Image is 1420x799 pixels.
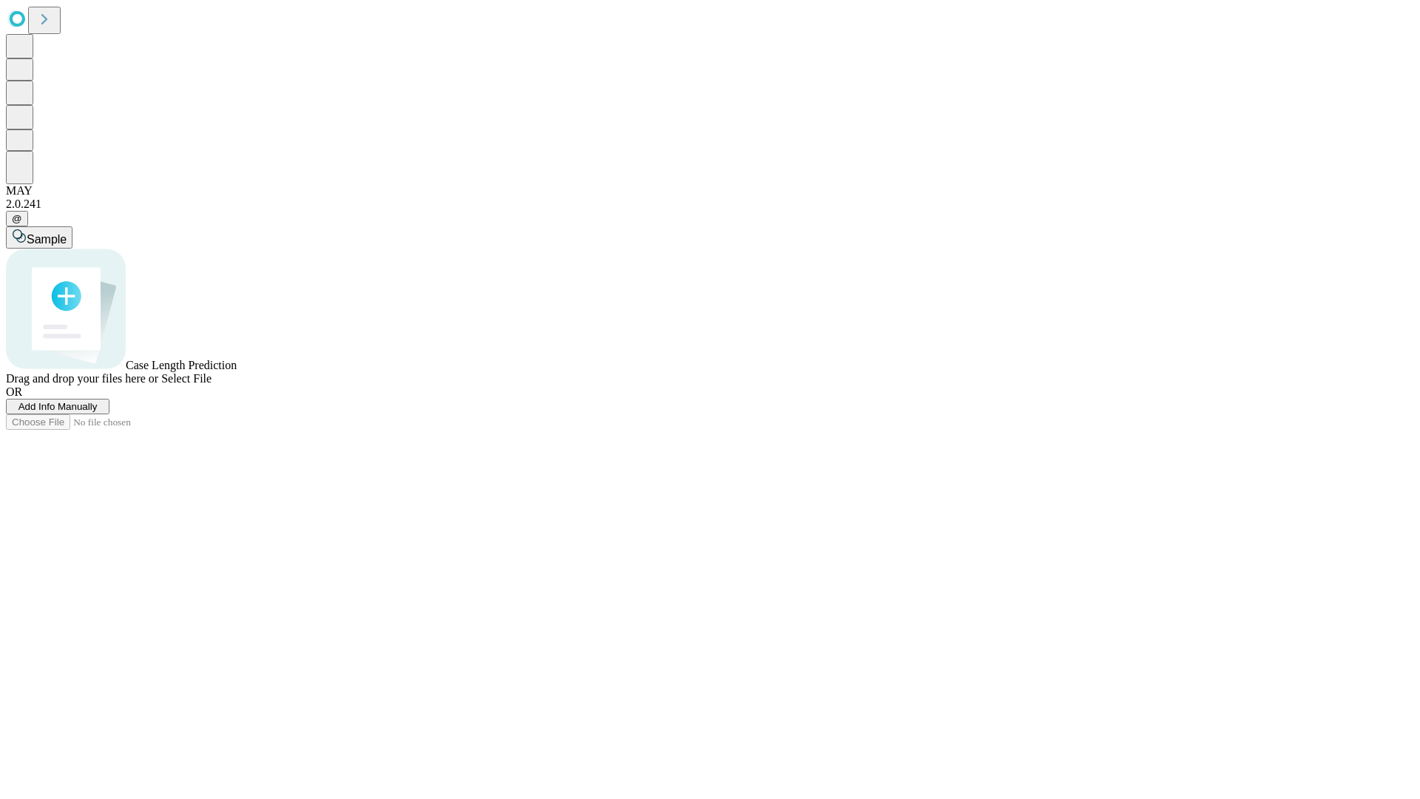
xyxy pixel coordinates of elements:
span: Select File [161,372,212,385]
span: Drag and drop your files here or [6,372,158,385]
span: @ [12,213,22,224]
button: @ [6,211,28,226]
div: MAY [6,184,1414,198]
button: Add Info Manually [6,399,109,414]
button: Sample [6,226,72,249]
div: 2.0.241 [6,198,1414,211]
span: OR [6,385,22,398]
span: Case Length Prediction [126,359,237,371]
span: Add Info Manually [18,401,98,412]
span: Sample [27,233,67,246]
